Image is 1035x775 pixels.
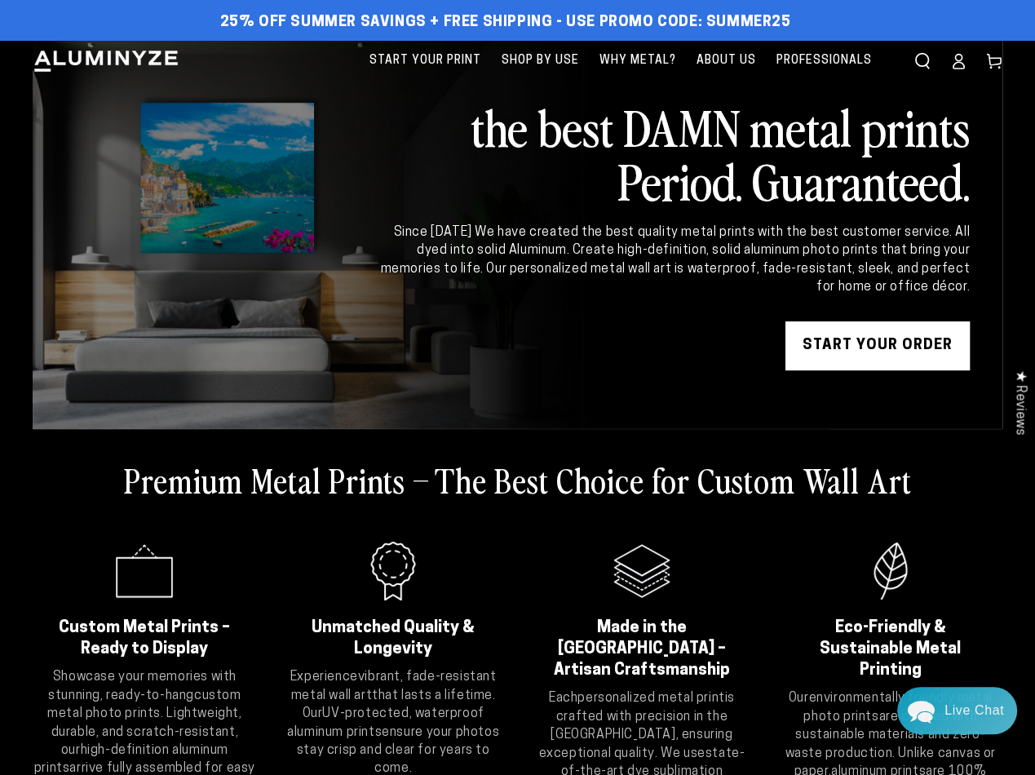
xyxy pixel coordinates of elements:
img: Aluminyze [33,49,179,73]
div: Chat widget toggle [897,687,1017,734]
div: Click to open Judge.me floating reviews tab [1004,357,1035,448]
span: Start Your Print [369,51,481,71]
h2: the best DAMN metal prints Period. Guaranteed. [378,100,970,207]
h2: Custom Metal Prints – Ready to Display [53,618,237,660]
a: About Us [688,41,764,81]
div: Since [DATE] We have created the best quality metal prints with the best customer service. All dy... [378,224,970,297]
span: Why Metal? [599,51,676,71]
span: 25% off Summer Savings + Free Shipping - Use Promo Code: SUMMER25 [220,14,791,32]
h2: Eco-Friendly & Sustainable Metal Printing [798,618,982,681]
div: Contact Us Directly [944,687,1004,734]
strong: environmentally friendly metal photo prints [803,692,992,723]
summary: Search our site [905,43,940,79]
a: Professionals [768,41,880,81]
span: Professionals [776,51,872,71]
h2: Made in the [GEOGRAPHIC_DATA] – Artisan Craftsmanship [551,618,734,681]
strong: personalized metal print [577,692,724,705]
h2: Unmatched Quality & Longevity [302,618,485,660]
a: Shop By Use [493,41,587,81]
strong: UV-protected, waterproof aluminum prints [287,707,484,738]
strong: high-definition aluminum prints [34,744,228,775]
strong: vibrant, fade-resistant metal wall art [291,671,497,702]
a: START YOUR Order [785,321,970,370]
span: About Us [697,51,756,71]
a: Why Metal? [591,41,684,81]
span: Shop By Use [502,51,579,71]
a: Start Your Print [361,41,489,81]
h2: Premium Metal Prints – The Best Choice for Custom Wall Art [124,458,912,501]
